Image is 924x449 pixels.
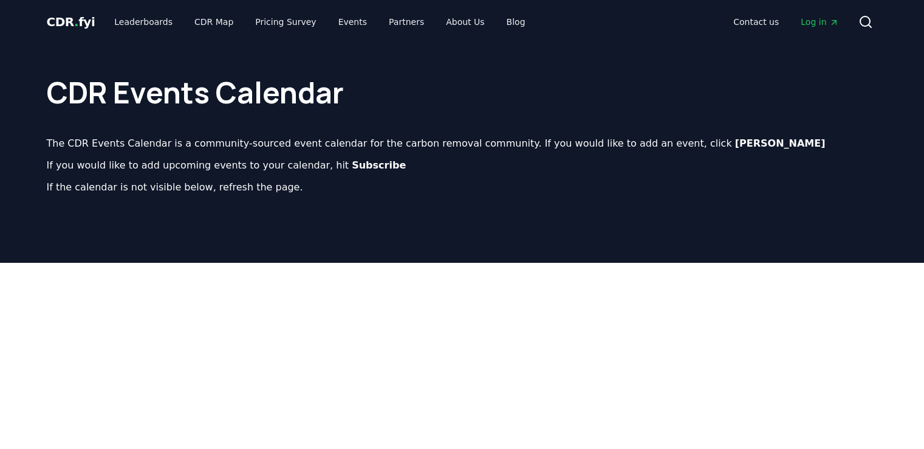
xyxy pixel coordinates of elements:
[185,11,243,33] a: CDR Map
[47,136,878,151] p: The CDR Events Calendar is a community-sourced event calendar for the carbon removal community. I...
[735,137,826,149] b: [PERSON_NAME]
[47,158,878,173] p: If you would like to add upcoming events to your calendar, hit
[47,15,95,29] span: CDR fyi
[436,11,494,33] a: About Us
[245,11,326,33] a: Pricing Survey
[104,11,182,33] a: Leaderboards
[801,16,838,28] span: Log in
[104,11,535,33] nav: Main
[352,159,406,171] b: Subscribe
[47,54,878,107] h1: CDR Events Calendar
[329,11,377,33] a: Events
[724,11,789,33] a: Contact us
[74,15,78,29] span: .
[379,11,434,33] a: Partners
[724,11,848,33] nav: Main
[791,11,848,33] a: Log in
[47,13,95,30] a: CDR.fyi
[497,11,535,33] a: Blog
[47,180,878,195] p: If the calendar is not visible below, refresh the page.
